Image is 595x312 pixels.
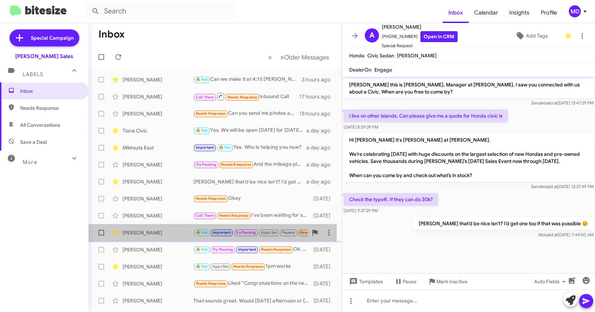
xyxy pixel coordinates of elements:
[349,67,372,73] span: DealerOn
[193,194,313,203] div: Okay
[299,110,336,117] div: 18 hours ago
[534,275,568,288] span: Auto Fields
[344,134,594,182] p: Hi [PERSON_NAME] it's [PERSON_NAME] at [PERSON_NAME]. We’re celebrating [DATE] with huge discount...
[443,2,469,23] a: Inbox
[276,50,333,64] button: Next
[123,263,193,270] div: [PERSON_NAME]
[545,184,557,189] span: said at
[300,230,330,235] span: Needs Response
[469,2,504,23] a: Calendar
[196,213,214,218] span: Call Them
[397,52,437,59] span: [PERSON_NAME]
[382,23,458,31] span: [PERSON_NAME]
[306,178,336,185] div: a day ago
[219,213,249,218] span: Needs Response
[193,109,299,118] div: Can you send me photos and mileage please
[563,5,587,17] button: MD
[344,78,594,98] p: [PERSON_NAME] this is [PERSON_NAME], Manager at [PERSON_NAME]. I saw you connected with us about ...
[196,145,214,150] span: Important
[313,212,336,219] div: [DATE]
[535,2,563,23] span: Profile
[193,228,308,237] div: Running a little late. 4:30 looks better.
[382,42,458,49] span: Special Request
[501,29,561,42] button: Add Tags
[306,144,336,151] div: a day ago
[20,104,80,112] span: Needs Response
[313,297,336,304] div: [DATE]
[196,247,208,252] span: 🔥 Hot
[193,211,313,220] div: I've been waiting for someone to get bk to me but know even call
[123,229,193,236] div: [PERSON_NAME]
[123,127,193,134] div: Tiana Civic
[313,195,336,202] div: [DATE]
[403,275,416,288] span: Pause
[413,217,594,230] p: [PERSON_NAME] that’d be nice isn’t? I’d get one too if that was possible 😊
[193,245,313,254] div: Ok. Thank you so much!
[313,280,336,287] div: [DATE]
[299,93,336,100] div: 17 hours ago
[264,50,333,64] nav: Page navigation example
[123,144,193,151] div: Mikhayla East
[31,34,74,41] span: Special Campaign
[123,178,193,185] div: [PERSON_NAME]
[236,230,256,235] span: Try Pausing
[233,264,263,269] span: Needs Response
[369,30,374,41] span: A
[422,275,473,288] button: Mark Inactive
[123,110,193,117] div: [PERSON_NAME]
[219,145,231,150] span: 🔥 Hot
[531,100,594,106] span: Sender [DATE] 12:47:29 PM
[212,247,233,252] span: Try Pausing
[313,246,336,253] div: [DATE]
[212,230,231,235] span: Important
[196,111,226,116] span: Needs Response
[526,29,548,42] span: Add Tags
[196,128,208,133] span: 🔥 Hot
[196,230,208,235] span: 🔥 Hot
[196,196,226,201] span: Needs Response
[221,162,251,167] span: Needs Response
[20,121,60,129] span: All Conversations
[284,53,329,61] span: Older Messages
[282,230,295,235] span: Paused
[238,247,256,252] span: Important
[374,67,392,73] span: Engage
[569,5,581,17] div: MD
[342,275,389,288] button: Templates
[389,275,422,288] button: Pause
[531,184,594,189] span: Sender [DATE] 12:37:49 PM
[193,178,306,185] div: [PERSON_NAME] that’d be nice isn’t? I’d get one too if that was possible 😊
[261,247,291,252] span: Needs Response
[193,160,306,169] div: And the mileage please
[212,264,229,269] span: Appt Set
[306,161,336,168] div: a day ago
[123,161,193,168] div: [PERSON_NAME]
[367,52,394,59] span: Civic Sedan
[504,2,535,23] a: Insights
[23,71,43,78] span: Labels
[302,76,336,83] div: 3 hours ago
[123,246,193,253] div: [PERSON_NAME]
[193,279,313,288] div: Liked “Congratulations on the new arrival! Whenever you're ready, feel free to reach out to us. W...
[123,76,193,83] div: [PERSON_NAME]
[98,29,125,40] h1: Inbox
[123,280,193,287] div: [PERSON_NAME]
[261,230,277,235] span: Appt Set
[538,232,594,237] span: Moi [DATE] 7:44:50 AM
[15,53,73,60] div: [PERSON_NAME] Sales
[193,75,302,84] div: Can we make it at 4:15 [PERSON_NAME]? I’ll have my sales manager [PERSON_NAME] help who will be a...
[264,50,276,64] button: Previous
[193,297,313,304] div: That sounds great. Would [DATE] afternoon or [DATE] afternoon be better?
[196,77,208,82] span: 🔥 Hot
[382,31,458,42] span: [PHONE_NUMBER]
[349,52,364,59] span: Honda
[20,138,47,146] span: Save a Deal
[313,263,336,270] div: [DATE]
[123,195,193,202] div: [PERSON_NAME]
[268,53,272,62] span: «
[344,109,508,122] p: I live on other islands. Can please give me a quote for Honda civic lx
[528,275,574,288] button: Auto Fields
